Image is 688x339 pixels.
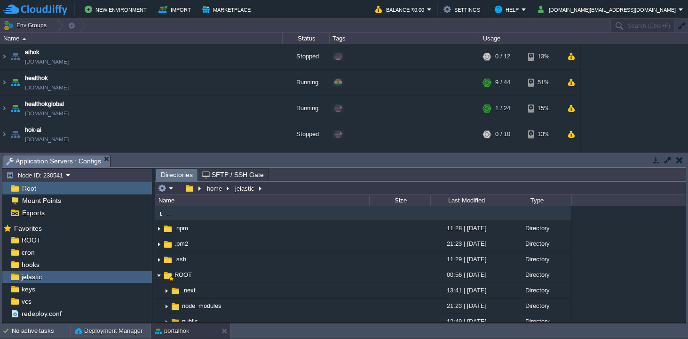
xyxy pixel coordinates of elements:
[173,255,188,263] a: .ssh
[430,267,501,282] div: 00:56 | [DATE]
[501,283,571,298] div: Directory
[25,125,41,135] a: hok-ai
[22,38,26,40] img: AMDAwAAAACH5BAEAAAAALAAAAAABAAEAAAICRAEAOw==
[163,299,170,314] img: AMDAwAAAACH5BAEAAAAALAAAAAABAAEAAAICRAEAOw==
[155,252,163,267] img: AMDAwAAAACH5BAEAAAAALAAAAAABAAEAAAICRAEAOw==
[430,236,501,251] div: 21:23 | [DATE]
[495,96,510,121] div: 1 / 24
[155,268,163,282] img: AMDAwAAAACH5BAEAAAAALAAAAAABAAEAAAICRAEAOw==
[0,70,8,95] img: AMDAwAAAACH5BAEAAAAALAAAAAABAAEAAAICRAEAOw==
[20,285,37,293] a: keys
[0,147,8,173] img: AMDAwAAAACH5BAEAAAAALAAAAAABAAEAAAICRAEAOw==
[8,44,22,69] img: AMDAwAAAACH5BAEAAAAALAAAAAABAAEAAAICRAEAOw==
[8,96,22,121] img: AMDAwAAAACH5BAEAAAAALAAAAAABAAEAAAICRAEAOw==
[20,273,43,281] a: jelastic
[502,195,571,206] div: Type
[430,283,501,298] div: 13:41 | [DATE]
[6,155,101,167] span: Application Servers : Configs
[501,299,571,313] div: Directory
[12,225,43,232] a: Favorites
[155,326,189,336] button: portalhok
[85,4,150,15] button: New Environment
[501,236,571,251] div: Directory
[6,171,66,179] button: Node ID: 230541
[528,44,559,69] div: 13%
[20,309,63,318] span: redeploy.conf
[3,4,67,16] img: CloudJiffy
[3,19,50,32] button: Env Groups
[161,169,193,181] span: Directories
[495,147,510,173] div: 1 / 12
[173,224,190,232] a: .npm
[155,209,166,219] img: AMDAwAAAACH5BAEAAAAALAAAAAABAAEAAAICRAEAOw==
[283,70,330,95] div: Running
[283,44,330,69] div: Stopped
[501,221,571,235] div: Directory
[0,96,8,121] img: AMDAwAAAACH5BAEAAAAALAAAAAABAAEAAAICRAEAOw==
[25,99,64,109] a: healthokglobal
[1,33,282,44] div: Name
[155,182,686,195] input: Click to enter the path
[481,33,580,44] div: Usage
[8,147,22,173] img: AMDAwAAAACH5BAEAAAAALAAAAAABAAEAAAICRAEAOw==
[20,297,33,306] a: vcs
[501,314,571,329] div: Directory
[166,209,172,217] a: ..
[163,239,173,250] img: AMDAwAAAACH5BAEAAAAALAAAAAABAAEAAAICRAEAOw==
[528,121,559,147] div: 13%
[173,271,193,278] a: ROOT
[25,73,48,83] span: healthok
[170,286,181,296] img: AMDAwAAAACH5BAEAAAAALAAAAAABAAEAAAICRAEAOw==
[163,270,173,281] img: AMDAwAAAACH5BAEAAAAALAAAAAABAAEAAAICRAEAOw==
[181,286,197,294] a: .next
[528,96,559,121] div: 15%
[0,44,8,69] img: AMDAwAAAACH5BAEAAAAALAAAAAABAAEAAAICRAEAOw==
[501,252,571,266] div: Directory
[430,252,501,266] div: 11:29 | [DATE]
[202,4,253,15] button: Marketplace
[25,48,40,57] a: aihok
[528,70,559,95] div: 51%
[181,317,199,325] span: public
[443,4,483,15] button: Settings
[430,299,501,313] div: 21:23 | [DATE]
[20,209,46,217] a: Exports
[20,236,42,244] a: ROOT
[370,195,430,206] div: Size
[283,33,329,44] div: Status
[234,184,257,193] button: jelastic
[20,196,63,205] a: Mount Points
[0,121,8,147] img: AMDAwAAAACH5BAEAAAAALAAAAAABAAEAAAICRAEAOw==
[173,240,190,248] a: .pm2
[20,260,41,269] a: hooks
[8,121,22,147] img: AMDAwAAAACH5BAEAAAAALAAAAAABAAEAAAICRAEAOw==
[20,248,36,257] a: cron
[495,121,510,147] div: 0 / 10
[20,184,38,193] a: Root
[25,151,47,161] a: hok-php
[25,57,69,66] a: [DOMAIN_NAME]
[158,4,194,15] button: Import
[330,33,480,44] div: Tags
[163,255,173,265] img: AMDAwAAAACH5BAEAAAAALAAAAAABAAEAAAICRAEAOw==
[430,314,501,329] div: 12:49 | [DATE]
[431,195,501,206] div: Last Modified
[163,283,170,298] img: AMDAwAAAACH5BAEAAAAALAAAAAABAAEAAAICRAEAOw==
[501,267,571,282] div: Directory
[430,221,501,235] div: 11:28 | [DATE]
[163,224,173,234] img: AMDAwAAAACH5BAEAAAAALAAAAAABAAEAAAICRAEAOw==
